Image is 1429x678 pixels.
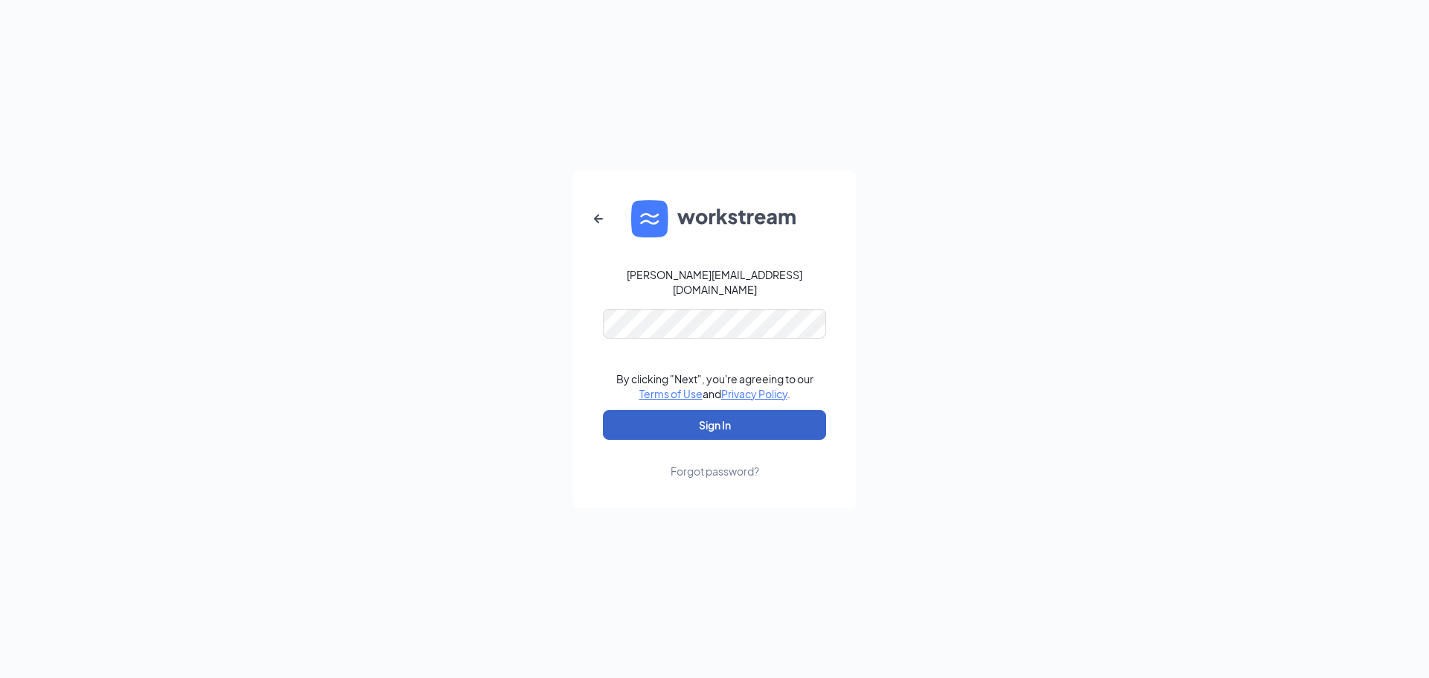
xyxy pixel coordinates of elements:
svg: ArrowLeftNew [589,210,607,228]
img: WS logo and Workstream text [631,200,798,237]
button: ArrowLeftNew [581,201,616,237]
a: Forgot password? [671,440,759,479]
a: Terms of Use [639,387,703,400]
div: By clicking "Next", you're agreeing to our and . [616,371,813,401]
a: Privacy Policy [721,387,787,400]
button: Sign In [603,410,826,440]
div: Forgot password? [671,464,759,479]
div: [PERSON_NAME][EMAIL_ADDRESS][DOMAIN_NAME] [603,267,826,297]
